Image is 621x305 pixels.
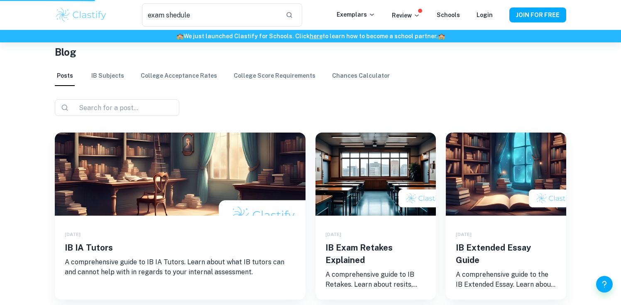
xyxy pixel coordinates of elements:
[176,33,183,39] span: 🏫
[76,102,152,113] input: Search for a post...
[477,12,493,18] a: Login
[456,231,556,238] div: [DATE]
[392,11,420,20] p: Review
[141,66,217,86] a: College Acceptance Rates
[325,231,426,238] div: [DATE]
[91,66,124,86] a: IB Subjects
[325,241,426,266] h5: IB Exam Retakes Explained
[65,257,296,277] p: A comprehensive guide to IB IA Tutors. Learn about what IB tutors can and cannot help with in reg...
[2,32,619,41] h6: We just launched Clastify for Schools. Click to learn how to become a school partner.
[65,231,296,238] div: [DATE]
[315,133,436,216] img: IB Exam Retakes Explained
[55,66,75,86] a: Posts
[456,270,556,290] p: A comprehensive guide to the IB Extended Essay. Learn about what the EE is, its writing procedure...
[325,270,426,290] p: A comprehensive guide to IB Retakes. Learn about resits, when they take place, how many times you...
[55,7,108,23] img: Clastify logo
[175,107,176,108] button: Open
[509,7,566,22] button: JOIN FOR FREE
[337,10,375,19] p: Exemplars
[438,33,445,39] span: 🏫
[315,133,436,300] a: IB Exam Retakes Explained[DATE]IB Exam Retakes ExplainedA comprehensive guide to IB Retakes. Lear...
[142,3,279,27] input: Search for any exemplars...
[55,133,306,300] a: IB IA Tutors[DATE]IB IA TutorsA comprehensive guide to IB IA Tutors. Learn about what IB tutors c...
[437,12,460,18] a: Schools
[310,33,323,39] a: here
[55,133,306,216] img: IB IA Tutors
[596,276,613,293] button: Help and Feedback
[65,241,296,254] h5: IB IA Tutors
[55,44,566,59] h1: Blog
[234,66,315,86] a: College Score Requirements
[446,133,566,300] a: IB Extended Essay Guide[DATE]IB Extended Essay GuideA comprehensive guide to the IB Extended Essa...
[446,133,566,216] img: IB Extended Essay Guide
[456,241,556,266] h5: IB Extended Essay Guide
[332,66,390,86] a: Chances Calculator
